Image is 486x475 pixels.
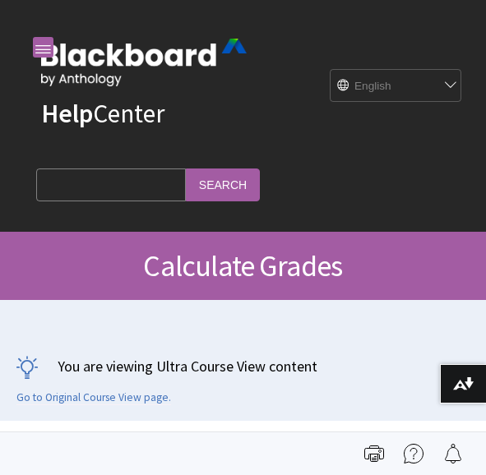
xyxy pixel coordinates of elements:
[443,444,463,463] img: Follow this page
[41,97,93,130] strong: Help
[41,97,164,130] a: HelpCenter
[16,356,470,376] p: You are viewing Ultra Course View content
[186,168,260,201] input: Search
[41,39,247,86] img: Blackboard by Anthology
[143,247,342,284] span: Calculate Grades
[16,390,171,405] a: Go to Original Course View page.
[364,444,384,463] img: Print
[331,70,446,103] select: Site Language Selector
[404,444,424,463] img: More help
